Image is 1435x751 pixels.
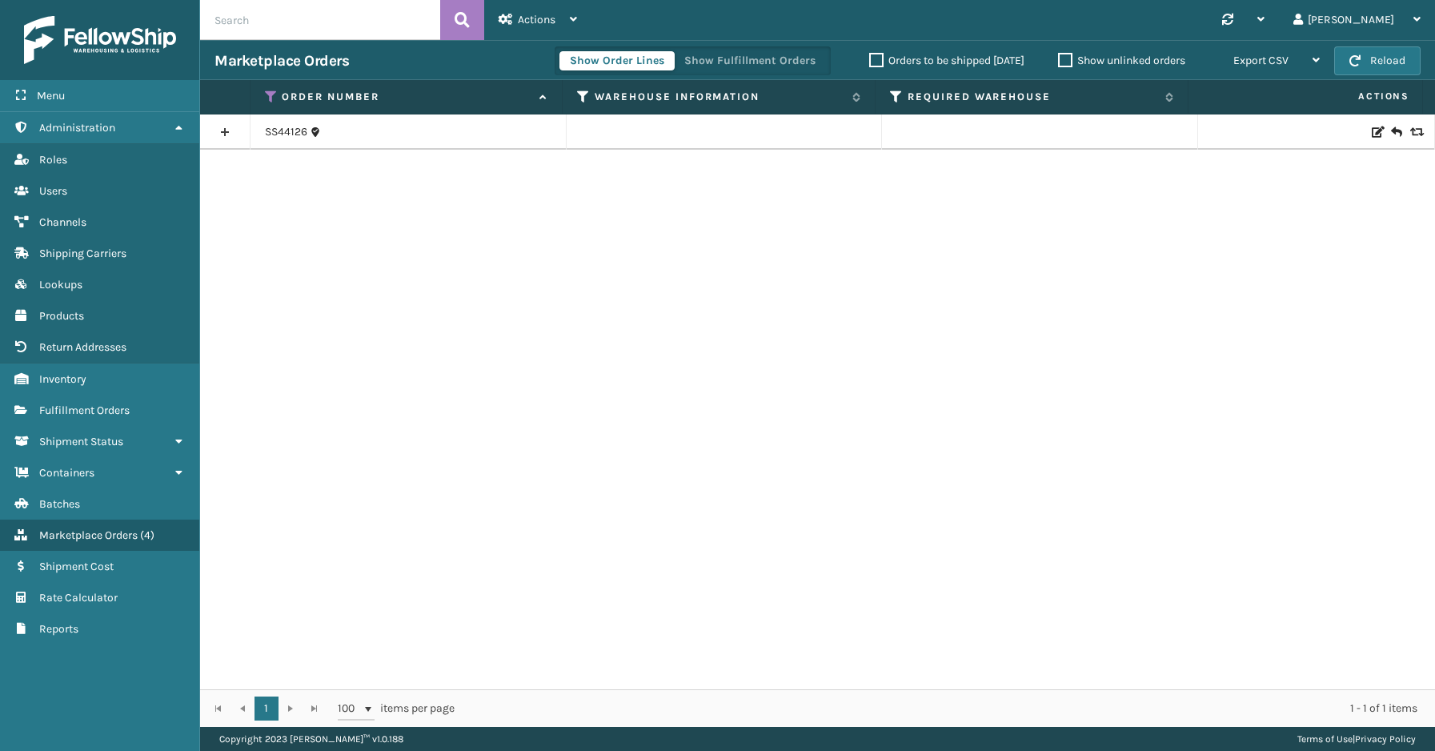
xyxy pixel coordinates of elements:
span: Actions [1193,83,1419,110]
span: Export CSV [1233,54,1289,67]
span: Roles [39,153,67,167]
a: Terms of Use [1297,733,1353,745]
span: Lookups [39,278,82,291]
span: Administration [39,121,115,135]
span: Channels [39,215,86,229]
span: Fulfillment Orders [39,404,130,417]
i: Replace [1410,127,1420,138]
i: Edit [1372,127,1381,138]
div: 1 - 1 of 1 items [477,701,1417,717]
a: 1 [255,697,279,721]
span: Rate Calculator [39,591,118,604]
span: Shipment Cost [39,560,114,573]
img: logo [24,16,176,64]
span: Return Addresses [39,340,126,354]
span: Reports [39,622,78,636]
label: Orders to be shipped [DATE] [869,54,1024,67]
label: Show unlinked orders [1058,54,1185,67]
span: Batches [39,497,80,511]
button: Show Order Lines [559,51,675,70]
p: Copyright 2023 [PERSON_NAME]™ v 1.0.188 [219,727,403,751]
label: Order Number [282,90,531,104]
span: Inventory [39,372,86,386]
i: Create Return Label [1391,124,1401,140]
span: Users [39,184,67,198]
button: Reload [1334,46,1421,75]
span: Marketplace Orders [39,528,138,542]
span: Containers [39,466,94,480]
span: items per page [338,697,455,721]
label: Warehouse Information [595,90,844,104]
span: Shipping Carriers [39,247,126,260]
a: Privacy Policy [1355,733,1416,745]
h3: Marketplace Orders [214,51,349,70]
span: ( 4 ) [140,528,154,542]
span: Actions [518,13,555,26]
div: | [1297,727,1416,751]
span: Menu [37,89,65,102]
button: Show Fulfillment Orders [674,51,826,70]
span: Shipment Status [39,435,123,448]
label: Required Warehouse [908,90,1157,104]
a: SS44126 [265,124,307,140]
span: Products [39,309,84,323]
span: 100 [338,701,362,717]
